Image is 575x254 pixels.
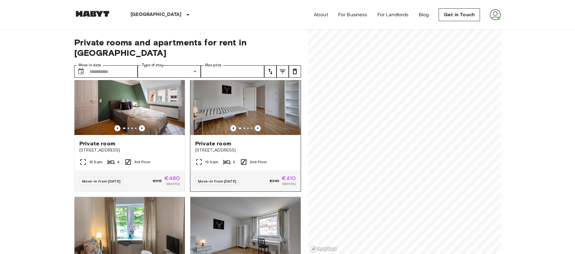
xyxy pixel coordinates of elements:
a: Marketing picture of unit DE-09-015-03MPrevious imagePrevious imagePrivate room[STREET_ADDRESS]13... [190,61,301,192]
span: [STREET_ADDRESS] [195,147,296,153]
span: €545 [270,178,280,184]
span: 15 Sqm [89,159,102,165]
button: tune [289,65,301,78]
span: Monthly [166,181,180,187]
label: Type of stay [142,63,163,68]
span: 3 [233,159,235,165]
button: tune [264,65,276,78]
a: Marketing picture of unit DE-09-014-003-02HFPrevious imagePrevious imagePrivate room[STREET_ADDRE... [74,61,185,192]
button: Choose date [75,65,87,78]
span: Private rooms and apartments for rent in [GEOGRAPHIC_DATA] [74,37,301,58]
a: Blog [419,11,429,18]
img: Habyt [74,11,111,17]
label: Max price [205,63,222,68]
button: Previous image [255,125,261,131]
span: Move-in from [DATE] [82,179,120,183]
button: tune [276,65,289,78]
span: €615 [153,178,162,184]
img: Marketing picture of unit DE-09-014-003-02HF [74,61,185,135]
img: avatar [490,9,501,20]
button: Previous image [139,125,145,131]
button: Previous image [230,125,236,131]
span: €410 [282,175,296,181]
span: 13 Sqm [205,159,218,165]
a: Get in Touch [439,8,480,21]
button: Previous image [114,125,120,131]
span: Private room [195,140,231,147]
span: Move-in from [DATE] [198,179,236,183]
span: 4 [117,159,120,165]
a: Mapbox logo [310,245,337,252]
span: €460 [164,175,180,181]
img: Marketing picture of unit DE-09-015-03M [190,61,301,135]
span: Private room [79,140,115,147]
a: About [314,11,328,18]
span: Monthly [282,181,296,187]
a: For Business [338,11,367,18]
p: [GEOGRAPHIC_DATA] [131,11,182,18]
label: Move-in date [78,63,101,68]
span: 3rd Floor [134,159,150,165]
span: [STREET_ADDRESS] [79,147,180,153]
a: For Landlords [377,11,409,18]
span: 2nd Floor [250,159,267,165]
